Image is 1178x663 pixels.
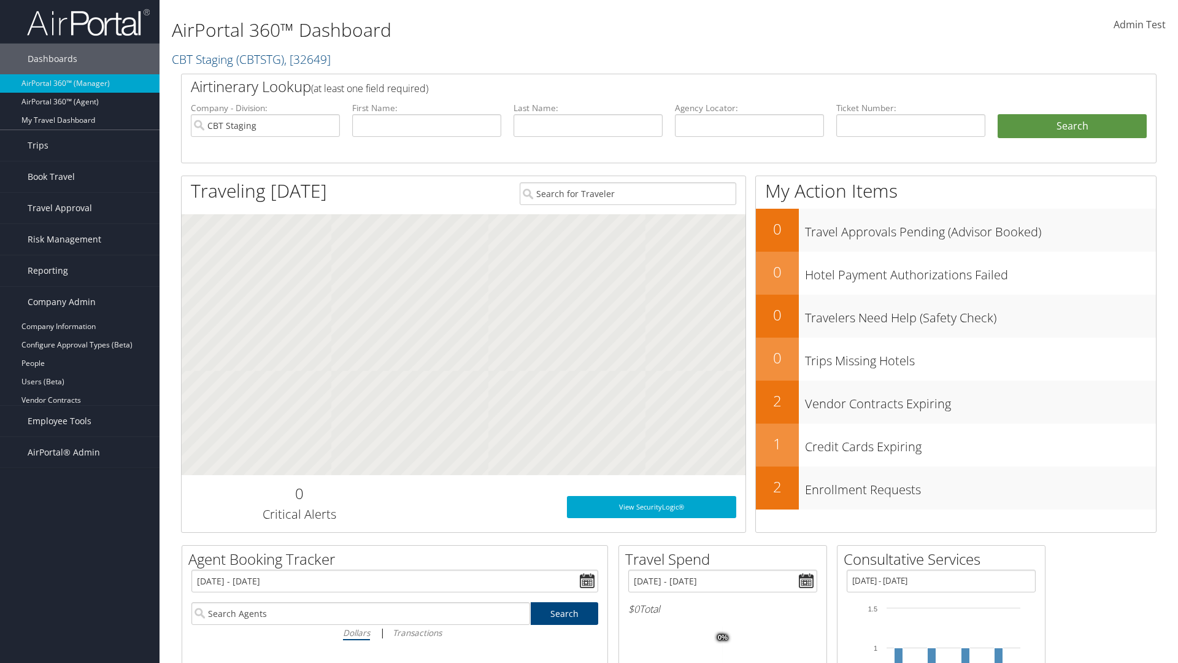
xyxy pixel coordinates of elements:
a: 0Travelers Need Help (Safety Check) [756,295,1156,338]
h3: Travel Approvals Pending (Advisor Booked) [805,217,1156,241]
h3: Travelers Need Help (Safety Check) [805,303,1156,327]
h2: 1 [756,433,799,454]
h2: 2 [756,390,799,411]
h3: Critical Alerts [191,506,407,523]
h3: Trips Missing Hotels [805,346,1156,370]
a: 0Trips Missing Hotels [756,338,1156,381]
a: 2Enrollment Requests [756,467,1156,510]
label: Last Name: [514,102,663,114]
h2: 0 [191,483,407,504]
h2: 0 [756,347,799,368]
h3: Enrollment Requests [805,475,1156,498]
input: Search for Traveler [520,182,736,205]
span: (at least one field required) [311,82,428,95]
span: Travel Approval [28,193,92,223]
h1: AirPortal 360™ Dashboard [172,17,834,43]
h2: Agent Booking Tracker [188,549,607,570]
h2: Airtinerary Lookup [191,76,1066,97]
span: Dashboards [28,44,77,74]
a: 1Credit Cards Expiring [756,424,1156,467]
span: Employee Tools [28,406,91,436]
a: View SecurityLogic® [567,496,736,518]
a: 2Vendor Contracts Expiring [756,381,1156,424]
span: Reporting [28,255,68,286]
span: Company Admin [28,287,96,317]
label: Agency Locator: [675,102,824,114]
h1: Traveling [DATE] [191,178,327,204]
tspan: 0% [718,634,728,642]
span: ( CBTSTG ) [236,51,284,68]
span: Book Travel [28,161,75,192]
a: 0Hotel Payment Authorizations Failed [756,252,1156,295]
span: Risk Management [28,224,101,255]
label: First Name: [352,102,501,114]
a: Search [531,602,599,625]
span: Trips [28,130,48,161]
h3: Hotel Payment Authorizations Failed [805,260,1156,284]
label: Ticket Number: [836,102,985,114]
span: , [ 32649 ] [284,51,331,68]
h2: Travel Spend [625,549,826,570]
span: AirPortal® Admin [28,437,100,468]
h2: Consultative Services [844,549,1045,570]
h2: 2 [756,476,799,497]
h6: Total [628,602,817,616]
h3: Credit Cards Expiring [805,432,1156,456]
span: $0 [628,602,639,616]
label: Company - Division: [191,102,340,114]
button: Search [998,114,1147,139]
h2: 0 [756,304,799,325]
input: Search Agents [191,602,530,625]
a: CBT Staging [172,51,331,68]
span: Admin Test [1114,18,1166,31]
a: 0Travel Approvals Pending (Advisor Booked) [756,209,1156,252]
h2: 0 [756,262,799,282]
tspan: 1.5 [868,605,877,613]
i: Transactions [393,627,442,638]
div: | [191,625,598,640]
h3: Vendor Contracts Expiring [805,389,1156,413]
a: Admin Test [1114,6,1166,44]
tspan: 1 [874,645,877,652]
h1: My Action Items [756,178,1156,204]
h2: 0 [756,219,799,239]
i: Dollars [343,627,370,638]
img: airportal-logo.png [27,8,150,37]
